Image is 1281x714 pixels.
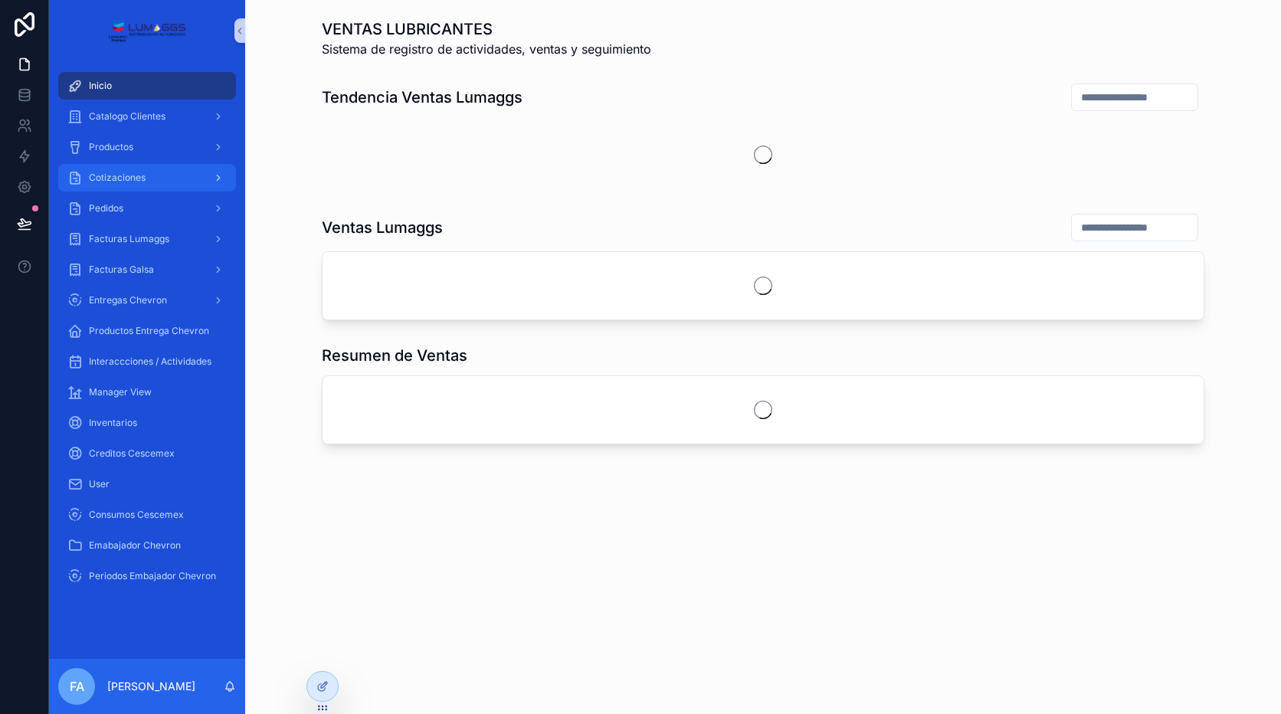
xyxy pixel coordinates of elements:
[322,87,523,108] h1: Tendencia Ventas Lumaggs
[58,348,236,375] a: Interaccciones / Actividades
[89,478,110,490] span: User
[58,501,236,529] a: Consumos Cescemex
[89,355,211,368] span: Interaccciones / Actividades
[58,72,236,100] a: Inicio
[322,18,651,40] h1: VENTAS LUBRICANTES
[89,539,181,552] span: Emabajador Chevron
[58,378,236,406] a: Manager View
[322,345,467,366] h1: Resumen de Ventas
[322,40,651,58] span: Sistema de registro de actividades, ventas y seguimiento
[58,225,236,253] a: Facturas Lumaggs
[58,287,236,314] a: Entregas Chevron
[58,470,236,498] a: User
[58,532,236,559] a: Emabajador Chevron
[58,440,236,467] a: Creditos Cescemex
[89,172,146,184] span: Cotizaciones
[58,164,236,192] a: Cotizaciones
[107,679,195,694] p: [PERSON_NAME]
[89,110,165,123] span: Catalogo Clientes
[70,677,84,696] span: FA
[89,141,133,153] span: Productos
[108,18,185,43] img: App logo
[58,409,236,437] a: Inventarios
[89,447,175,460] span: Creditos Cescemex
[322,217,443,238] h1: Ventas Lumaggs
[89,294,167,306] span: Entregas Chevron
[89,386,152,398] span: Manager View
[89,233,169,245] span: Facturas Lumaggs
[89,509,184,521] span: Consumos Cescemex
[89,417,137,429] span: Inventarios
[89,264,154,276] span: Facturas Galsa
[89,325,209,337] span: Productos Entrega Chevron
[89,570,216,582] span: Periodos Embajador Chevron
[58,256,236,283] a: Facturas Galsa
[89,80,112,92] span: Inicio
[58,562,236,590] a: Periodos Embajador Chevron
[49,61,245,610] div: scrollable content
[58,195,236,222] a: Pedidos
[58,317,236,345] a: Productos Entrega Chevron
[58,133,236,161] a: Productos
[58,103,236,130] a: Catalogo Clientes
[89,202,123,215] span: Pedidos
